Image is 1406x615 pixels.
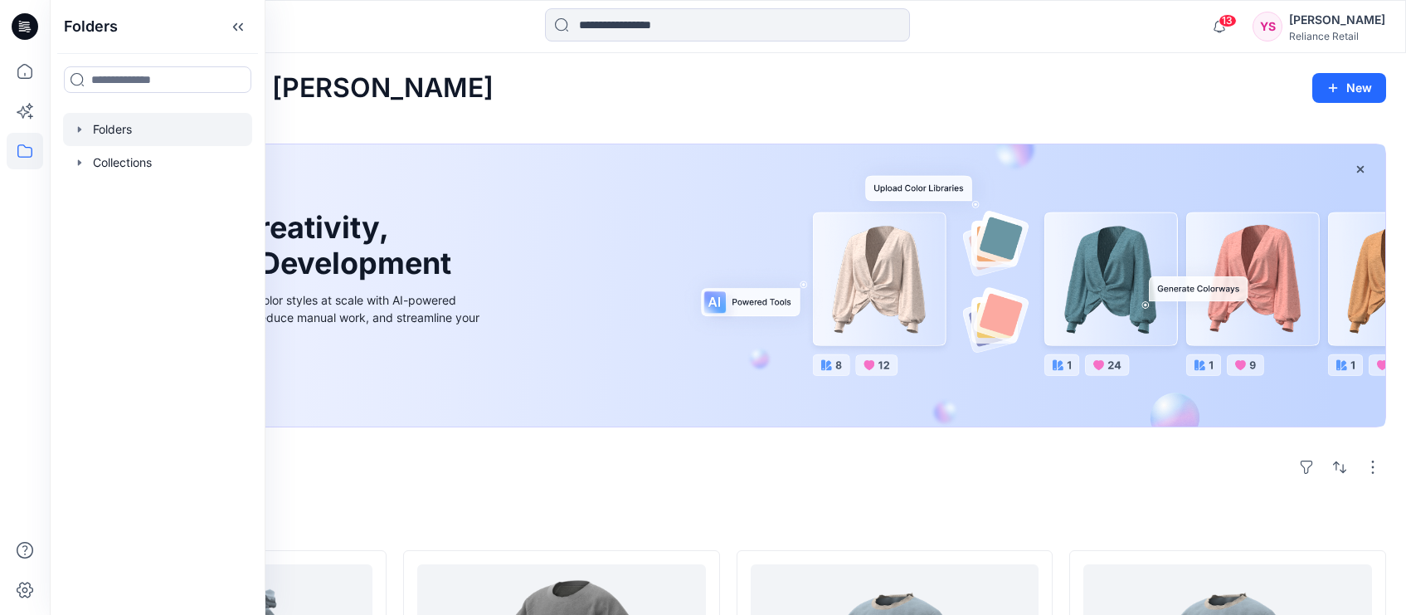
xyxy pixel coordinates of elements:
[1219,14,1237,27] span: 13
[1289,30,1385,42] div: Reliance Retail
[1312,73,1386,103] button: New
[70,514,1386,534] h4: Styles
[70,73,494,104] h2: Welcome back, [PERSON_NAME]
[110,364,484,397] a: Discover more
[110,291,484,344] div: Explore ideas faster and recolor styles at scale with AI-powered tools that boost creativity, red...
[1253,12,1282,41] div: YS
[110,210,459,281] h1: Unleash Creativity, Speed Up Development
[1289,10,1385,30] div: [PERSON_NAME]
